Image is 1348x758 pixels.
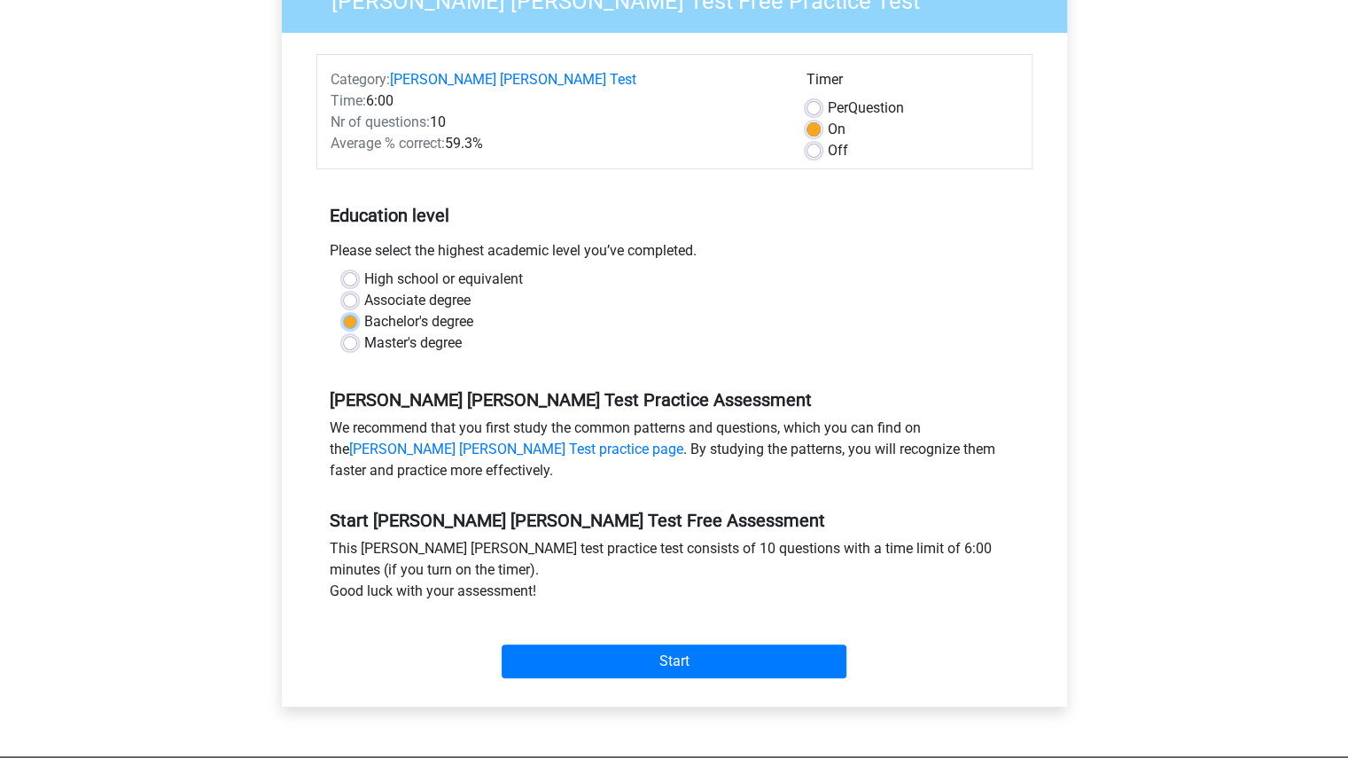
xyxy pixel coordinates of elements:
[330,198,1019,233] h5: Education level
[828,119,845,140] label: On
[390,71,636,88] a: [PERSON_NAME] [PERSON_NAME] Test
[317,90,793,112] div: 6:00
[316,538,1032,609] div: This [PERSON_NAME] [PERSON_NAME] test practice test consists of 10 questions with a time limit of...
[317,133,793,154] div: 59.3%
[331,135,445,152] span: Average % correct:
[828,140,848,161] label: Off
[330,389,1019,410] h5: [PERSON_NAME] [PERSON_NAME] Test Practice Assessment
[828,99,848,116] span: Per
[331,92,366,109] span: Time:
[317,112,793,133] div: 10
[502,645,846,678] input: Start
[331,71,390,88] span: Category:
[828,98,904,119] label: Question
[349,441,683,457] a: [PERSON_NAME] [PERSON_NAME] Test practice page
[316,418,1032,488] div: We recommend that you first study the common patterns and questions, which you can find on the . ...
[364,311,473,332] label: Bachelor's degree
[364,269,523,290] label: High school or equivalent
[806,69,1018,98] div: Timer
[364,332,462,354] label: Master's degree
[330,510,1019,531] h5: Start [PERSON_NAME] [PERSON_NAME] Test Free Assessment
[316,240,1032,269] div: Please select the highest academic level you’ve completed.
[364,290,471,311] label: Associate degree
[331,113,430,130] span: Nr of questions:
